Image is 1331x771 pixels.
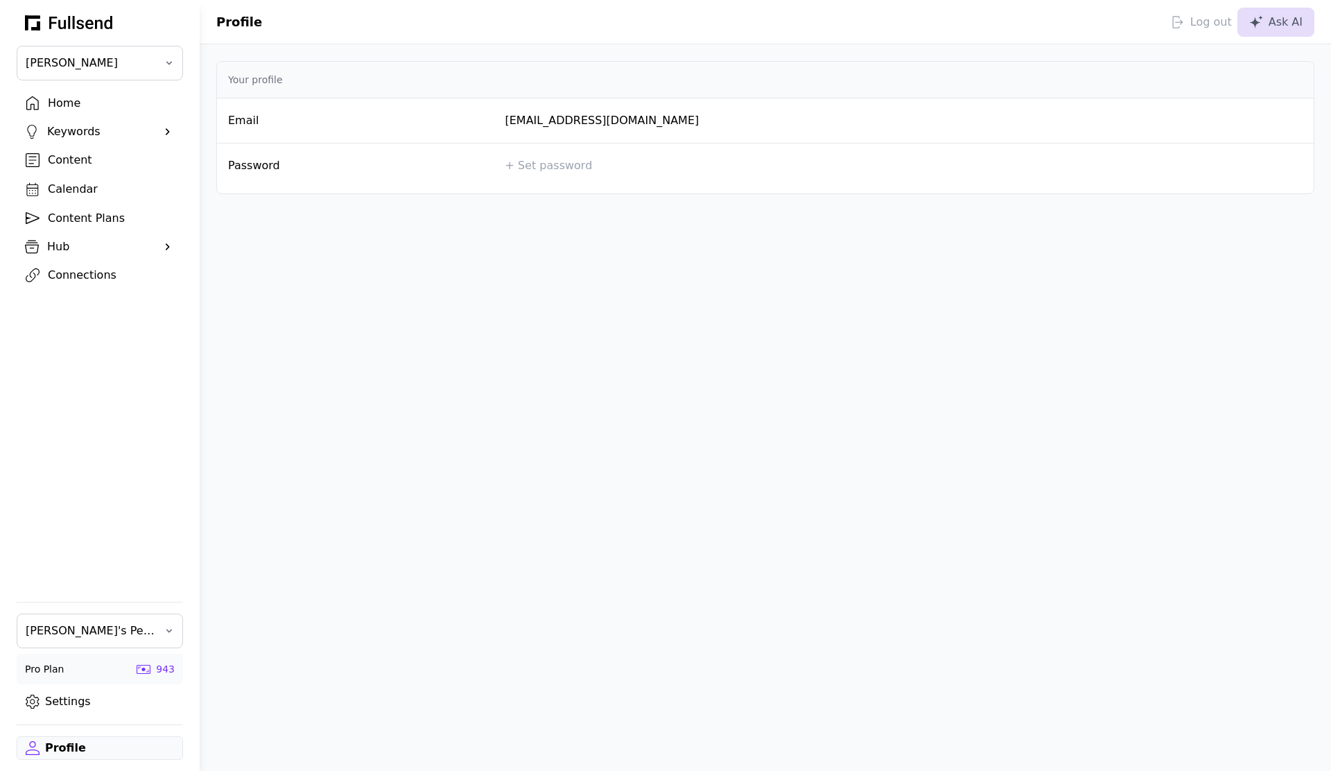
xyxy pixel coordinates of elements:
div: Log out [1171,14,1232,31]
div: Connections [48,267,174,284]
span: [PERSON_NAME] [26,55,155,71]
div: Hub [47,239,153,255]
div: Password [228,157,494,180]
span: [PERSON_NAME]'s Personal Team [26,623,155,639]
div: [EMAIL_ADDRESS][DOMAIN_NAME] [505,112,1303,129]
a: Content Plans [17,207,183,230]
button: [PERSON_NAME] [17,46,183,80]
a: Connections [17,263,183,287]
button: Ask AI [1237,8,1314,37]
div: 943 [156,662,175,676]
div: Ask AI [1249,14,1303,31]
a: Home [17,92,183,115]
h1: Profile [216,12,262,32]
a: Settings [17,690,183,713]
button: [PERSON_NAME]'s Personal Team [17,614,183,648]
div: + Set password [505,157,593,174]
a: Calendar [17,177,183,201]
a: Profile [17,736,183,760]
div: Content Plans [48,210,174,227]
div: Keywords [47,123,153,140]
div: Your profile [228,73,1303,87]
div: Calendar [48,181,174,198]
a: Content [17,148,183,172]
div: Content [48,152,174,168]
div: Home [48,95,174,112]
div: Pro Plan [25,662,64,676]
div: Email [228,112,494,129]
